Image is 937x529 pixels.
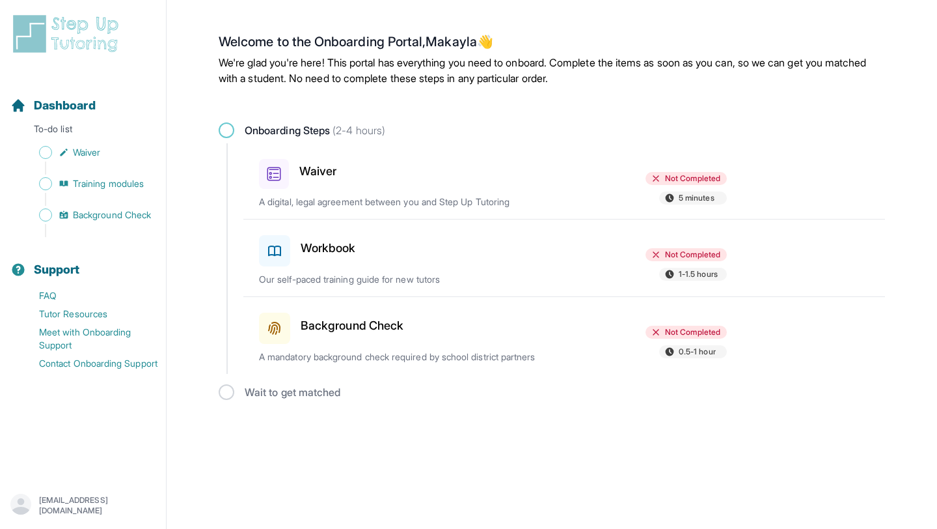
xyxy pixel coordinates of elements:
[299,162,336,180] h3: Waiver
[73,177,144,190] span: Training modules
[5,122,161,141] p: To-do list
[259,195,564,208] p: A digital, legal agreement between you and Step Up Tutoring
[10,175,166,193] a: Training modules
[10,143,166,162] a: Waiver
[330,124,385,137] span: (2-4 hours)
[245,122,385,138] span: Onboarding Steps
[301,317,403,335] h3: Background Check
[679,269,718,279] span: 1-1.5 hours
[679,347,716,357] span: 0.5-1 hour
[259,273,564,286] p: Our self-paced training guide for new tutors
[10,13,126,55] img: logo
[665,327,720,337] span: Not Completed
[301,239,356,257] h3: Workbook
[73,146,100,159] span: Waiver
[73,208,151,222] span: Background Check
[10,354,166,373] a: Contact Onboarding Support
[5,76,161,120] button: Dashboard
[34,96,96,115] span: Dashboard
[10,305,166,323] a: Tutor Resources
[219,55,885,86] p: We're glad you're here! This portal has everything you need to onboard. Complete the items as soo...
[34,261,80,279] span: Support
[665,173,720,184] span: Not Completed
[39,495,156,516] p: [EMAIL_ADDRESS][DOMAIN_NAME]
[665,250,720,260] span: Not Completed
[10,287,166,305] a: FAQ
[10,96,96,115] a: Dashboard
[243,143,885,219] a: WaiverNot Completed5 minutesA digital, legal agreement between you and Step Up Tutoring
[219,34,885,55] h2: Welcome to the Onboarding Portal, Makayla 👋
[243,220,885,296] a: WorkbookNot Completed1-1.5 hoursOur self-paced training guide for new tutors
[243,297,885,374] a: Background CheckNot Completed0.5-1 hourA mandatory background check required by school district p...
[10,323,166,354] a: Meet with Onboarding Support
[5,240,161,284] button: Support
[259,350,564,364] p: A mandatory background check required by school district partners
[10,494,156,517] button: [EMAIL_ADDRESS][DOMAIN_NAME]
[679,193,714,203] span: 5 minutes
[10,206,166,224] a: Background Check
